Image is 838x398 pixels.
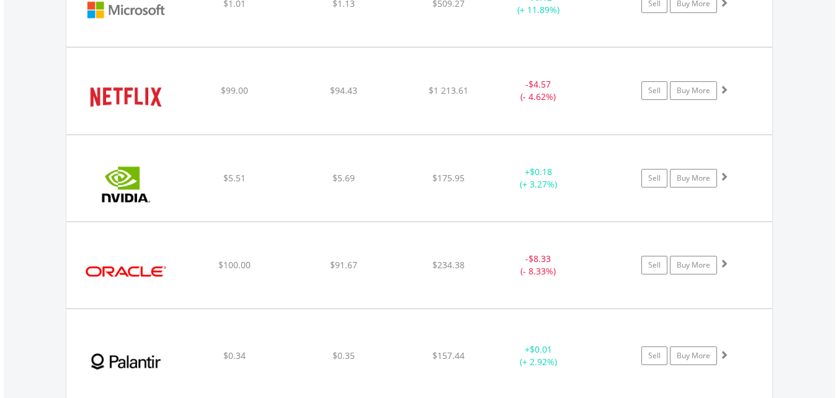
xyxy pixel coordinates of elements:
span: $5.69 [332,172,355,184]
a: Sell [641,346,667,365]
span: $100.00 [218,259,251,271]
span: $8.33 [528,253,551,265]
div: - (- 8.33%) [492,253,586,278]
span: $0.01 [530,343,552,355]
a: Buy More [670,81,717,100]
a: Sell [641,81,667,100]
span: $0.35 [332,350,355,361]
span: $94.43 [330,84,357,96]
a: Buy More [670,346,717,365]
div: - (- 4.62%) [492,78,586,103]
img: EQU.US.ORCL.png [73,238,179,305]
a: Buy More [670,256,717,274]
img: EQU.US.NVDA.png [73,151,179,218]
img: EQU.US.NFLX.png [73,63,179,130]
span: $0.34 [223,350,246,361]
span: $0.18 [530,166,552,178]
span: $5.51 [223,172,246,184]
span: $175.95 [432,172,465,184]
span: $1 213.61 [429,84,468,96]
a: Buy More [670,169,717,188]
span: $4.57 [528,78,551,90]
span: $234.38 [432,259,465,271]
span: $91.67 [330,259,357,271]
span: $157.44 [432,350,465,361]
a: Sell [641,256,667,274]
span: $99.00 [221,84,248,96]
div: + (+ 2.92%) [492,343,586,368]
a: Sell [641,169,667,188]
div: + (+ 3.27%) [492,166,586,191]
